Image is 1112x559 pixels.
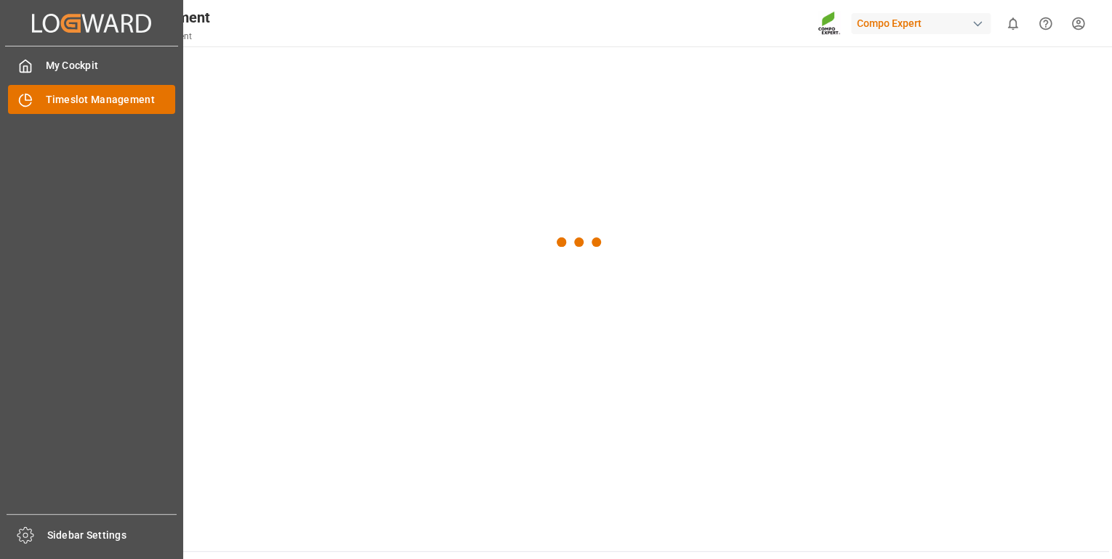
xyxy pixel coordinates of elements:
[996,7,1029,40] button: show 0 new notifications
[818,11,841,36] img: Screenshot%202023-09-29%20at%2010.02.21.png_1712312052.png
[1029,7,1062,40] button: Help Center
[8,85,175,113] a: Timeslot Management
[46,58,176,73] span: My Cockpit
[46,92,176,107] span: Timeslot Management
[47,528,177,543] span: Sidebar Settings
[851,13,991,34] div: Compo Expert
[851,9,996,37] button: Compo Expert
[8,52,175,80] a: My Cockpit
